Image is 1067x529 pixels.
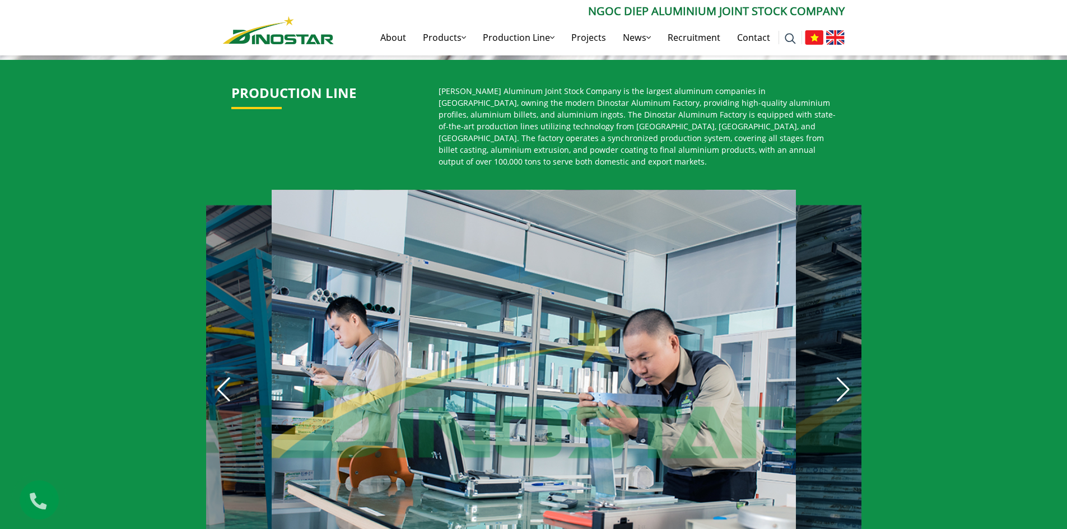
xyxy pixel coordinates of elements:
a: Products [414,20,474,55]
a: About [372,20,414,55]
a: Recruitment [659,20,729,55]
p: [PERSON_NAME] Aluminum Joint Stock Company is the largest aluminum companies in [GEOGRAPHIC_DATA]... [439,85,836,167]
a: Production Line [474,20,563,55]
img: Tiếng Việt [805,30,823,45]
img: English [826,30,845,45]
img: search [785,33,796,44]
div: Next slide [831,377,856,402]
div: Previous slide [212,377,236,402]
a: Projects [563,20,614,55]
a: Nhôm Dinostar [223,14,334,44]
p: Ngoc Diep Aluminium Joint Stock Company [334,3,845,20]
a: Contact [729,20,779,55]
a: News [614,20,659,55]
a: PRODUCTION LINE [231,83,356,102]
img: Nhôm Dinostar [223,16,334,44]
